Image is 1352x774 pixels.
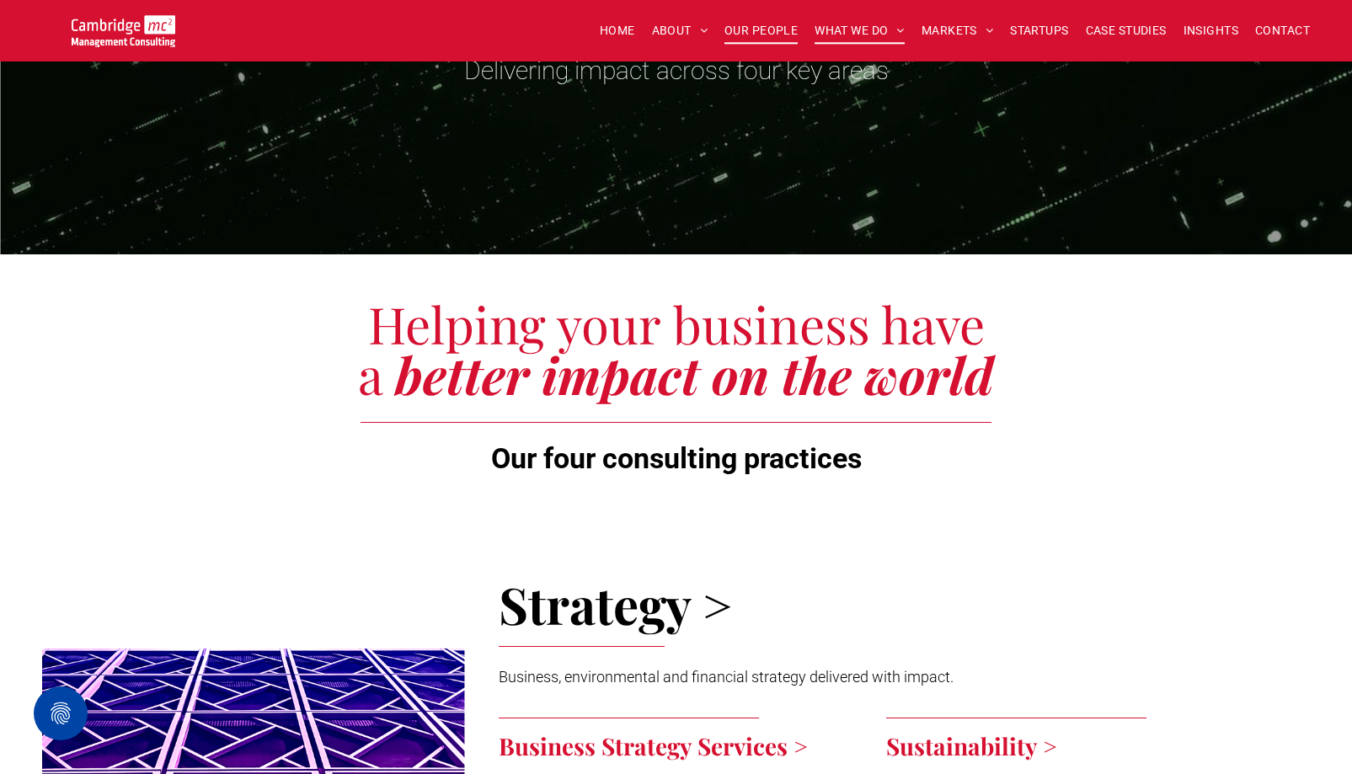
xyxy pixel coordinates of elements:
[591,18,644,44] a: HOME
[1175,18,1247,44] a: INSIGHTS
[499,570,732,638] span: Strategy >
[499,668,954,686] span: Business, environmental and financial strategy delivered with impact.
[72,15,175,47] img: Go to Homepage
[72,18,175,35] a: Your Business Transformed | Cambridge Management Consulting
[491,441,862,475] span: Our four consulting practices
[1002,18,1077,44] a: STARTUPS
[358,290,985,408] span: Helping your business have a
[913,18,1002,44] a: MARKETS
[395,340,994,408] span: better impact on the world
[644,18,717,44] a: ABOUT
[724,18,798,44] span: OUR PEOPLE
[464,56,889,85] span: Delivering impact across four key areas
[499,730,808,761] a: Business Strategy Services >
[716,18,806,44] a: OUR PEOPLE
[806,18,913,44] a: WHAT WE DO
[1247,18,1318,44] a: CONTACT
[886,730,1057,761] a: Sustainability >
[1077,18,1175,44] a: CASE STUDIES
